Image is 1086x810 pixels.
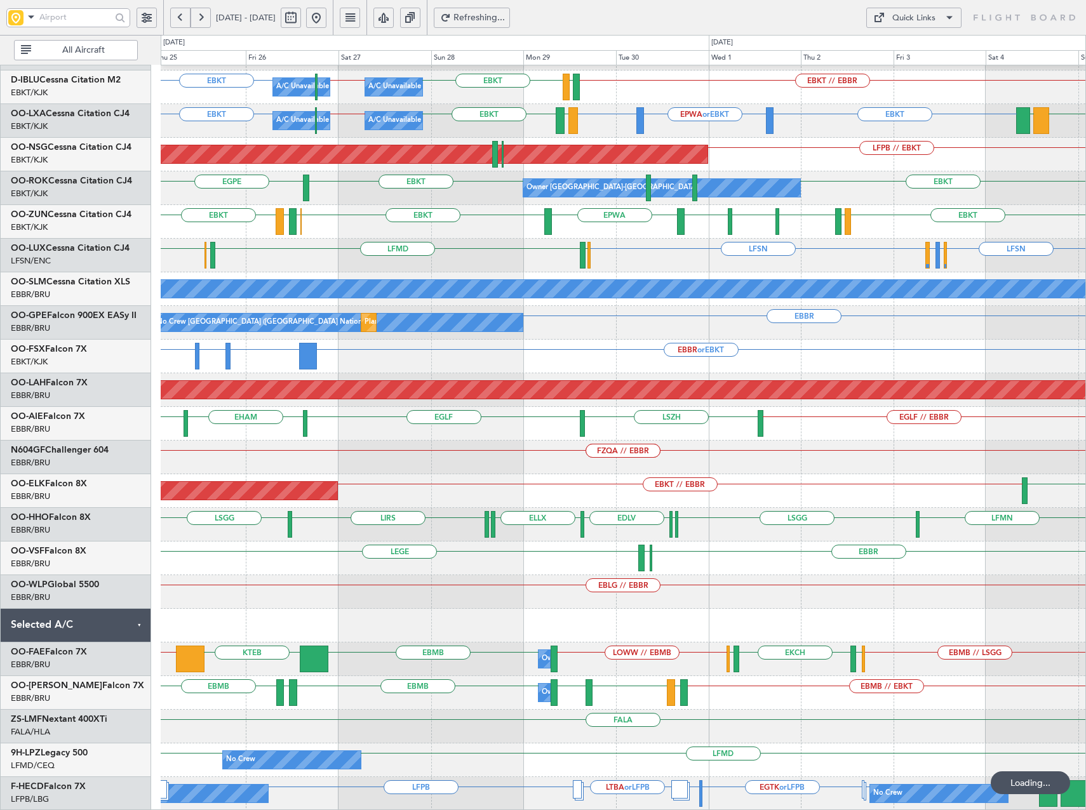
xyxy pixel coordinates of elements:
[11,154,48,166] a: EBKT/KJK
[11,457,50,468] a: EBBR/BRU
[11,659,50,670] a: EBBR/BRU
[11,176,132,185] a: OO-ROKCessna Citation CJ4
[11,491,50,502] a: EBBR/BRU
[11,289,50,300] a: EBBR/BRU
[246,50,339,65] div: Fri 26
[11,782,44,791] span: F-HECD
[431,50,524,65] div: Sun 28
[11,547,86,555] a: OO-VSFFalcon 8X
[11,412,85,421] a: OO-AIEFalcon 7X
[11,244,130,253] a: OO-LUXCessna Citation CJ4
[11,715,42,724] span: ZS-LMF
[11,681,144,690] a: OO-[PERSON_NAME]Falcon 7X
[11,109,46,118] span: OO-LXA
[226,750,255,769] div: No Crew
[276,111,513,130] div: A/C Unavailable [GEOGRAPHIC_DATA] ([GEOGRAPHIC_DATA] National)
[163,37,185,48] div: [DATE]
[11,255,51,267] a: LFSN/ENC
[11,647,45,656] span: OO-FAE
[523,50,616,65] div: Mon 29
[434,8,510,28] button: Refreshing...
[339,50,431,65] div: Sat 27
[11,748,88,757] a: 9H-LPZLegacy 500
[11,513,91,522] a: OO-HHOFalcon 8X
[709,50,801,65] div: Wed 1
[453,13,506,22] span: Refreshing...
[11,176,48,185] span: OO-ROK
[526,178,698,197] div: Owner [GEOGRAPHIC_DATA]-[GEOGRAPHIC_DATA]
[11,277,46,286] span: OO-SLM
[11,378,88,387] a: OO-LAHFalcon 7X
[11,547,44,555] span: OO-VSF
[11,76,39,84] span: D-IBLU
[11,378,46,387] span: OO-LAH
[894,50,986,65] div: Fri 3
[11,311,137,320] a: OO-GPEFalcon 900EX EASy II
[11,143,131,152] a: OO-NSGCessna Citation CJ4
[11,345,87,354] a: OO-FSXFalcon 7X
[11,76,121,84] a: D-IBLUCessna Citation M2
[276,77,513,96] div: A/C Unavailable [GEOGRAPHIC_DATA] ([GEOGRAPHIC_DATA] National)
[11,244,46,253] span: OO-LUX
[11,277,130,286] a: OO-SLMCessna Citation XLS
[873,784,902,803] div: No Crew
[11,524,50,536] a: EBBR/BRU
[14,40,138,60] button: All Aircraft
[11,322,50,334] a: EBBR/BRU
[39,8,111,27] input: Airport
[11,188,48,199] a: EBKT/KJK
[154,50,246,65] div: Thu 25
[801,50,894,65] div: Thu 2
[711,37,733,48] div: [DATE]
[11,793,49,805] a: LFPB/LBG
[11,558,50,569] a: EBBR/BRU
[11,109,130,118] a: OO-LXACessna Citation CJ4
[986,50,1078,65] div: Sat 4
[365,313,594,332] div: Planned Maint [GEOGRAPHIC_DATA] ([GEOGRAPHIC_DATA] National)
[11,748,41,757] span: 9H-LPZ
[11,647,87,656] a: OO-FAEFalcon 7X
[368,111,421,130] div: A/C Unavailable
[11,356,48,368] a: EBKT/KJK
[11,782,86,791] a: F-HECDFalcon 7X
[11,760,55,771] a: LFMD/CEQ
[11,210,48,219] span: OO-ZUN
[892,12,935,25] div: Quick Links
[11,693,50,704] a: EBBR/BRU
[11,580,48,589] span: OO-WLP
[11,479,45,488] span: OO-ELK
[11,513,49,522] span: OO-HHO
[11,121,48,132] a: EBKT/KJK
[11,681,102,690] span: OO-[PERSON_NAME]
[11,726,50,738] a: FALA/HLA
[11,390,50,401] a: EBBR/BRU
[11,311,47,320] span: OO-GPE
[542,649,628,668] div: Owner Melsbroek Air Base
[11,423,50,435] a: EBBR/BRU
[616,50,709,65] div: Tue 30
[11,446,45,455] span: N604GF
[11,715,107,724] a: ZS-LMFNextant 400XTi
[11,345,45,354] span: OO-FSX
[11,446,109,455] a: N604GFChallenger 604
[991,771,1070,794] div: Loading...
[542,683,628,702] div: Owner Melsbroek Air Base
[11,210,131,219] a: OO-ZUNCessna Citation CJ4
[866,8,962,28] button: Quick Links
[216,12,276,23] span: [DATE] - [DATE]
[11,592,50,603] a: EBBR/BRU
[11,412,43,421] span: OO-AIE
[157,313,370,332] div: No Crew [GEOGRAPHIC_DATA] ([GEOGRAPHIC_DATA] National)
[11,479,87,488] a: OO-ELKFalcon 8X
[11,222,48,233] a: EBKT/KJK
[11,580,99,589] a: OO-WLPGlobal 5500
[11,87,48,98] a: EBKT/KJK
[11,143,48,152] span: OO-NSG
[34,46,133,55] span: All Aircraft
[368,77,571,96] div: A/C Unavailable [GEOGRAPHIC_DATA]-[GEOGRAPHIC_DATA]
